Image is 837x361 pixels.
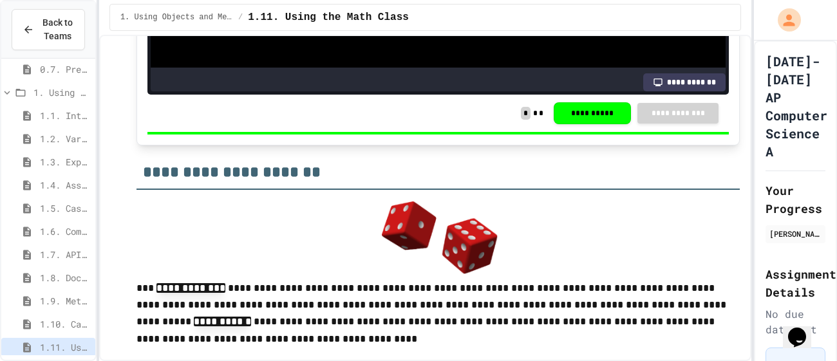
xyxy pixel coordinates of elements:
div: [PERSON_NAME] [769,228,822,239]
span: 1. Using Objects and Methods [120,12,233,23]
span: 1.1. Introduction to Algorithms, Programming, and Compilers [40,109,90,122]
span: 1.11. Using the Math Class [40,340,90,354]
span: / [238,12,243,23]
span: Back to Teams [42,16,74,43]
span: 1.10. Calling Class Methods [40,317,90,331]
h2: Your Progress [766,181,825,218]
iframe: chat widget [783,310,824,348]
span: 1.4. Assignment and Input [40,178,90,192]
span: 1.3. Expressions and Output [New] [40,155,90,169]
span: 1.6. Compound Assignment Operators [40,225,90,238]
h2: Assignment Details [766,265,825,301]
span: 1.2. Variables and Data Types [40,132,90,145]
span: 1.5. Casting and Ranges of Values [40,201,90,215]
span: 1.9. Method Signatures [40,294,90,308]
span: 1.11. Using the Math Class [248,10,409,25]
span: 1.8. Documentation with Comments and Preconditions [40,271,90,284]
h1: [DATE]-[DATE] AP Computer Science A [766,52,827,160]
div: My Account [764,5,804,35]
span: 0.7. Pretest for the AP CSA Exam [40,62,90,76]
span: 1. Using Objects and Methods [33,86,90,99]
div: No due date set [766,306,825,337]
span: 1.7. APIs and Libraries [40,248,90,261]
